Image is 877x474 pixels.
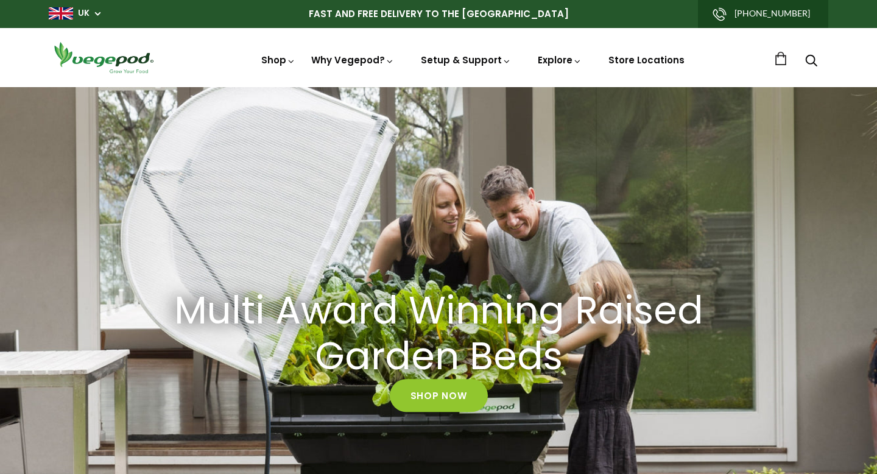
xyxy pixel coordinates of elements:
[421,54,511,66] a: Setup & Support
[538,54,582,66] a: Explore
[78,7,90,19] a: UK
[164,288,713,380] h2: Multi Award Winning Raised Garden Beds
[49,40,158,75] img: Vegepod
[49,7,73,19] img: gb_large.png
[261,54,295,66] a: Shop
[608,54,685,66] a: Store Locations
[805,55,817,68] a: Search
[311,54,394,66] a: Why Vegepod?
[149,288,728,380] a: Multi Award Winning Raised Garden Beds
[390,380,488,412] a: Shop Now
